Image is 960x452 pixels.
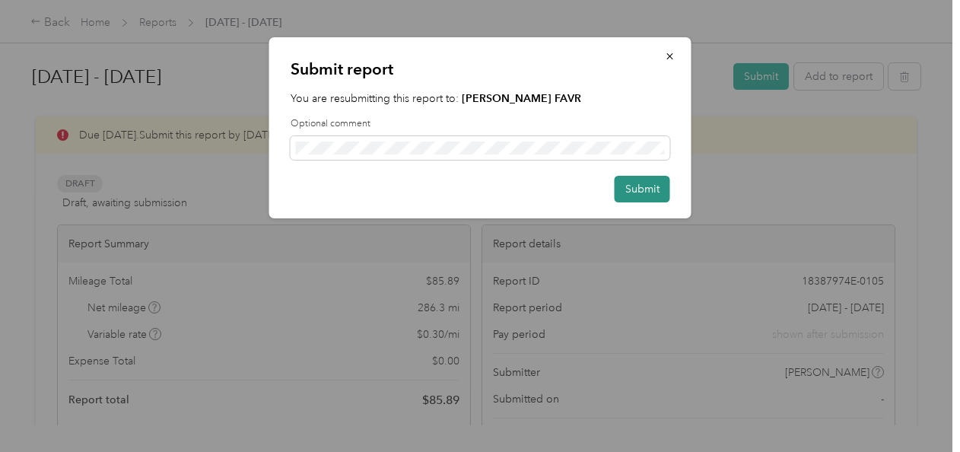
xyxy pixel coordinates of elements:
[291,117,670,131] label: Optional comment
[875,367,960,452] iframe: Everlance-gr Chat Button Frame
[462,92,581,105] strong: [PERSON_NAME] FAVR
[291,91,670,107] p: You are resubmitting this report to:
[615,176,670,202] button: Submit
[291,59,670,80] p: Submit report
